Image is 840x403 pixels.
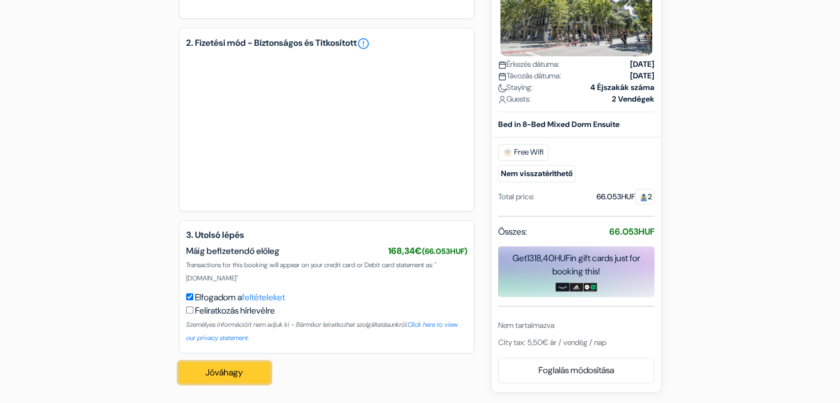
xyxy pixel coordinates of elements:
h5: 3. Utolsó lépés [186,230,467,240]
img: amazon-card-no-text.png [556,283,569,291]
img: guest.svg [640,193,648,201]
span: 2 [635,189,654,204]
span: Staying: [498,82,533,93]
b: Bed in 8-Bed Mixed Dorm Ensuite [498,119,620,129]
small: Nem visszatéríthető [498,165,575,182]
label: Elfogadom a [195,291,285,304]
img: adidas-card.png [569,283,583,291]
strong: [DATE] [630,59,654,70]
iframe: Fizetés biztonságos beviteli kerete [197,66,456,191]
strong: [DATE] [630,70,654,82]
strong: 2 Vendégek [612,93,654,105]
span: Máig befizetendő előleg [186,245,279,257]
strong: 4 Éjszakák száma [590,82,654,93]
img: calendar.svg [498,61,506,69]
span: Összes: [498,225,527,238]
a: Foglalás módosítása [499,359,654,380]
div: 66.053HUF [596,191,654,203]
strong: 66.053HUF [609,226,654,237]
img: calendar.svg [498,72,506,81]
a: Click here to view our privacy statement. [186,320,458,342]
label: Feliratkozás hírlevélre [195,304,275,317]
img: moon.svg [498,84,506,92]
img: uber-uber-eats-card.png [583,283,597,291]
div: Total price: [498,191,535,203]
span: City tax: 5,50€ ár / vendég / nap [498,337,606,347]
span: Guests: [498,93,531,105]
a: error_outline [357,37,370,50]
span: 1318,40HUF [527,252,570,264]
small: Személyes információit nem adjuk ki - Bármikor leiratkozhat szolgáltatásunkról. [186,320,458,342]
button: Jóváhagy [179,362,271,383]
div: Nem tartalmazva [498,319,654,331]
img: user_icon.svg [498,96,506,104]
span: Transactions for this booking will appear on your credit card or Debit card statement as: "[DOMAI... [186,261,436,283]
h5: 2. Fizetési mód - Biztonságos és Titkosított [186,37,467,50]
a: feltételeket [242,291,285,303]
small: (66.053HUF) [422,246,467,256]
span: Free Wifi [498,144,548,161]
img: free_wifi.svg [503,148,512,157]
span: Távozás dátuma: [498,70,561,82]
span: Érkezés dátuma: [498,59,559,70]
div: Get in gift cards just for booking this! [498,252,654,278]
span: 168,34€ [388,245,467,257]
